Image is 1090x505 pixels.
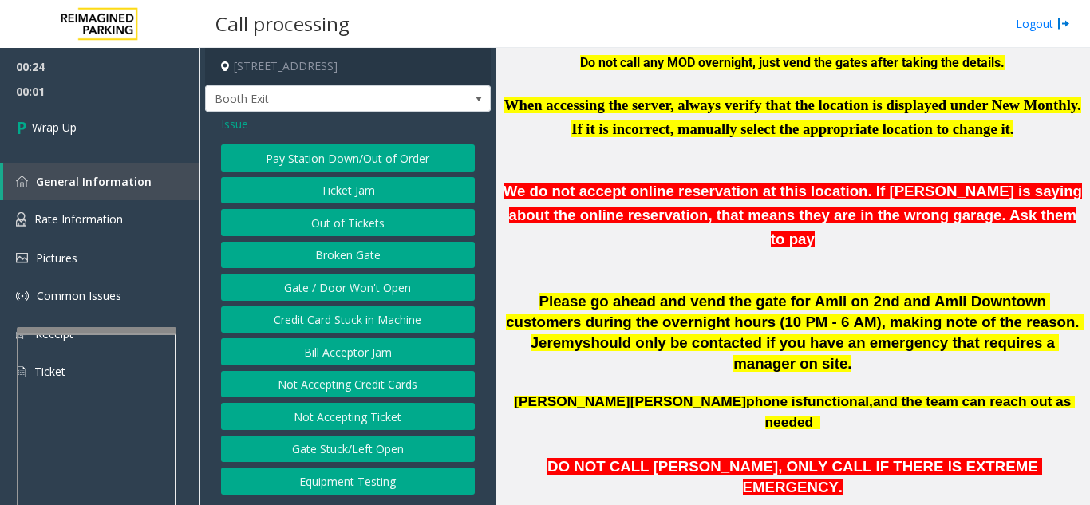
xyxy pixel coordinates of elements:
span: Rate Information [34,211,123,227]
span: phone is [746,393,803,409]
span: When accessing the server, always verify that the location is displayed under New Monthly. If it ... [504,97,1081,137]
button: Not Accepting Credit Cards [221,371,475,398]
span: Issue [221,116,248,132]
span: . [847,355,851,372]
img: 'icon' [16,329,27,339]
img: 'icon' [16,365,26,379]
button: Ticket Jam [221,177,475,204]
button: Pay Station Down/Out of Order [221,144,475,172]
a: General Information [3,163,199,200]
span: eremy [539,334,583,351]
img: 'icon' [16,290,29,302]
span: We do not accept online reservation at this location. If [PERSON_NAME] is saying about the online... [504,183,1082,247]
span: Wrap Up [32,119,77,136]
button: Gate / Door Won't Open [221,274,475,301]
span: Pictures [36,251,77,266]
button: Equipment Testing [221,468,475,495]
span: functional, [803,393,873,409]
span: DO NOT CALL [PERSON_NAME], ONLY CALL IF THERE IS EXTREME EMERGENCY. [547,458,1042,495]
button: Gate Stuck/Left Open [221,436,475,463]
span: and the team can reach out as needed [765,393,1076,430]
span: Please go ahead and vend the gate for Amli on 2nd and Amli Downtown customers during the overnigh... [506,293,1084,351]
button: Out of Tickets [221,209,475,236]
span: Common Issues [37,288,121,303]
span: [PERSON_NAME] [630,393,746,409]
button: Credit Card Stuck in Machine [221,306,475,333]
h4: [STREET_ADDRESS] [205,48,491,85]
button: Bill Acceptor Jam [221,338,475,365]
h3: Call processing [207,4,357,43]
button: Not Accepting Ticket [221,403,475,430]
img: 'icon' [16,212,26,227]
a: Logout [1016,15,1070,32]
span: General Information [36,174,152,189]
img: 'icon' [16,176,28,187]
img: logout [1057,15,1070,32]
button: Broken Gate [221,242,475,269]
span: [PERSON_NAME] [514,393,630,409]
img: 'icon' [16,253,28,263]
span: Do not call any MOD overnight, just vend the gates after taking the details. [580,55,1005,70]
span: Receipt [35,326,73,341]
span: Booth Exit [206,86,433,112]
span: should only be contacted if you have an emergency that requires a manager on site [583,334,1059,372]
